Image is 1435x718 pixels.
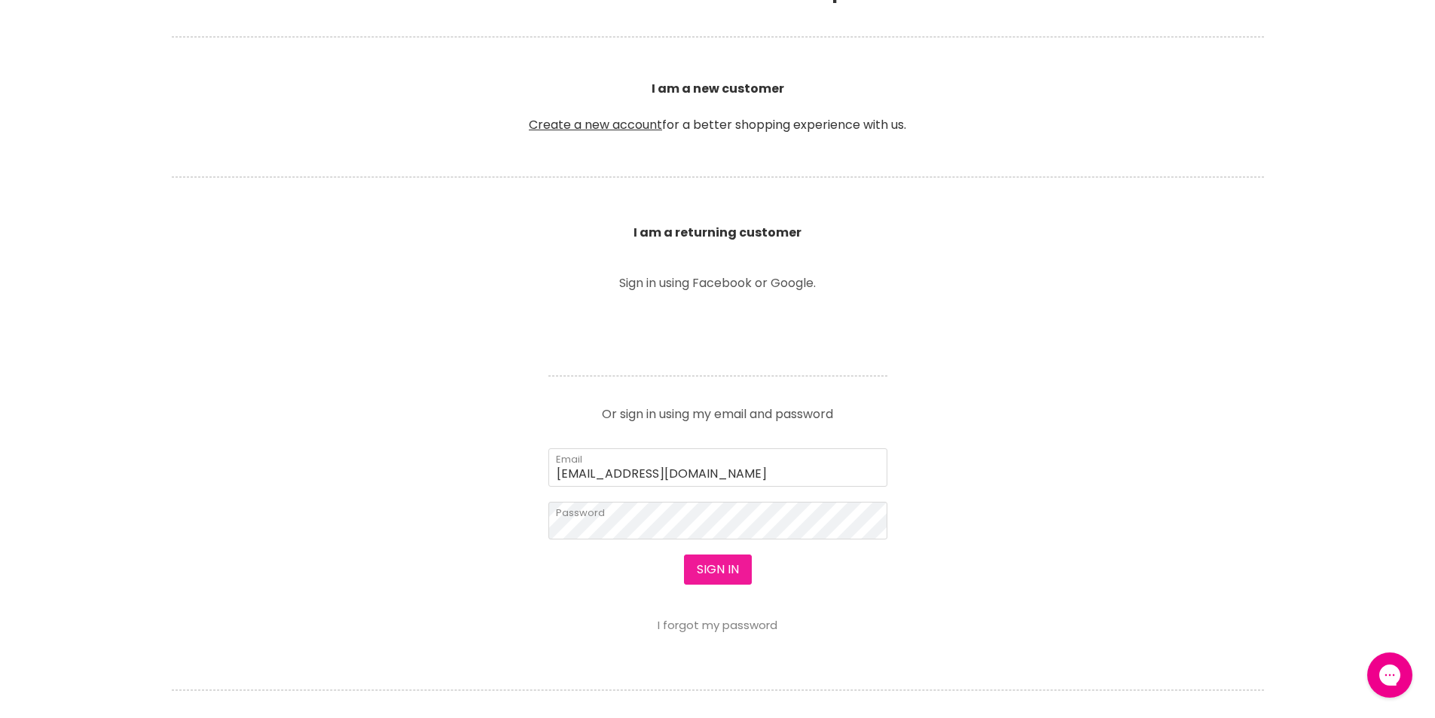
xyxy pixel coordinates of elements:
button: Sign in [684,555,752,585]
p: for a better shopping experience with us. [172,44,1264,170]
b: I am a new customer [652,80,784,97]
iframe: Gorgias live chat messenger [1360,647,1420,703]
a: I forgot my password [658,617,777,633]
b: I am a returning customer [634,224,801,241]
a: Create a new account [529,116,662,133]
p: Or sign in using my email and password [548,396,887,420]
p: Sign in using Facebook or Google. [548,277,887,289]
iframe: Social Login Buttons [548,310,887,352]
